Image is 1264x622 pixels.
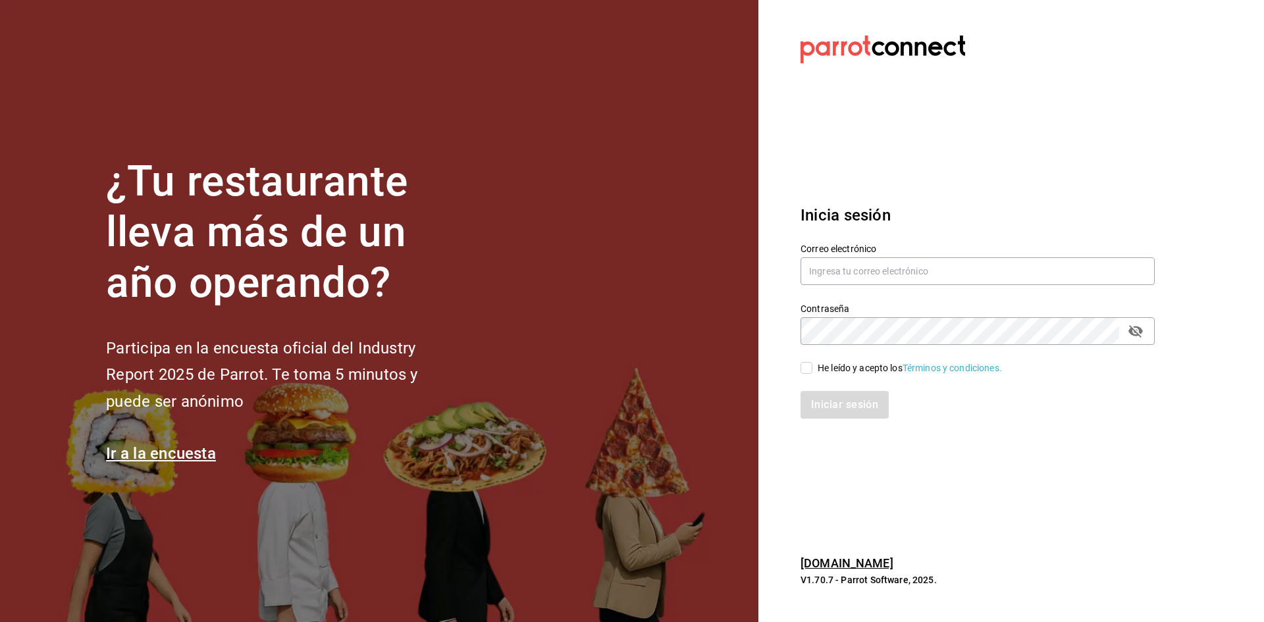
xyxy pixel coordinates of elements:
[801,556,893,570] a: [DOMAIN_NAME]
[801,573,1155,586] p: V1.70.7 - Parrot Software, 2025.
[801,244,1155,253] label: Correo electrónico
[818,361,1002,375] div: He leído y acepto los
[801,203,1155,227] h3: Inicia sesión
[1124,320,1147,342] button: passwordField
[903,363,1002,373] a: Términos y condiciones.
[106,444,216,463] a: Ir a la encuesta
[801,257,1155,285] input: Ingresa tu correo electrónico
[106,335,461,415] h2: Participa en la encuesta oficial del Industry Report 2025 de Parrot. Te toma 5 minutos y puede se...
[106,157,461,308] h1: ¿Tu restaurante lleva más de un año operando?
[801,304,1155,313] label: Contraseña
